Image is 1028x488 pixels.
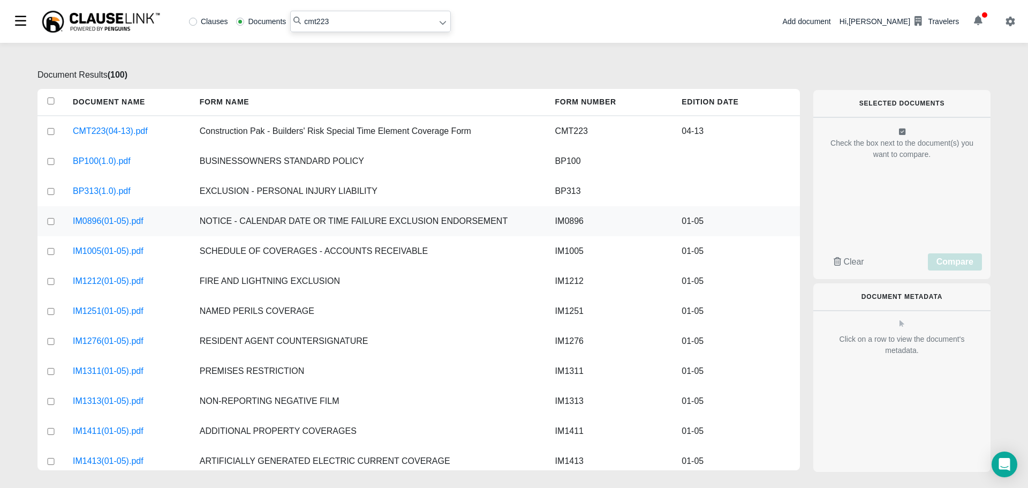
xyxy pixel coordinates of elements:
[290,11,451,32] input: Search library...
[830,293,973,301] h6: Document Metadata
[673,326,800,356] div: 01-05
[191,206,547,236] div: NOTICE - CALENDAR DATE OR TIME FAILURE EXCLUSION ENDORSEMENT
[673,416,800,446] div: 01-05
[37,69,800,81] p: Document Results
[673,356,800,386] div: 01-05
[73,425,143,438] a: IM1411(01-05).pdf
[547,146,674,176] div: BP100
[547,236,674,266] div: IM1005
[73,305,143,318] a: IM1251(01-05).pdf
[191,446,547,476] div: ARTIFICIALLY GENERATED ELECTRIC CURRENT COVERAGE
[843,257,864,266] span: Clear
[191,296,547,326] div: NAMED PERILS COVERAGE
[673,116,800,146] div: 04-13
[673,386,800,416] div: 01-05
[191,236,547,266] div: SCHEDULE OF COVERAGES - ACCOUNTS RECEIVABLE
[191,176,547,206] div: EXCLUSION - PERSONAL INJURY LIABILITY
[547,296,674,326] div: IM1251
[547,386,674,416] div: IM1313
[673,89,800,115] h5: Edition Date
[547,206,674,236] div: IM0896
[64,89,191,115] h5: Document Name
[822,334,982,356] div: Click on a row to view the document's metadata.
[73,185,131,198] a: BP313(1.0).pdf
[822,253,876,271] button: Clear
[673,206,800,236] div: 01-05
[236,18,286,25] label: Documents
[191,266,547,296] div: FIRE AND LIGHTNING EXCLUSION
[547,116,674,146] div: CMT223
[191,356,547,386] div: PREMISES RESTRICTION
[992,452,1017,477] div: Open Intercom Messenger
[547,326,674,356] div: IM1276
[782,16,830,27] div: Add document
[41,10,161,34] img: ClauseLink
[547,89,674,115] h5: Form Number
[928,16,959,27] div: Travelers
[73,245,143,258] a: IM1005(01-05).pdf
[547,266,674,296] div: IM1212
[191,386,547,416] div: NON-REPORTING NEGATIVE FILM
[73,365,143,378] a: IM1311(01-05).pdf
[547,356,674,386] div: IM1311
[673,266,800,296] div: 01-05
[73,335,143,348] a: IM1276(01-05).pdf
[830,100,973,107] h6: Selected Documents
[108,70,127,79] b: ( 100 )
[673,236,800,266] div: 01-05
[73,125,148,138] a: CMT223(04-13).pdf
[822,138,982,160] div: Check the box next to the document(s) you want to compare.
[73,395,143,408] a: IM1313(01-05).pdf
[547,446,674,476] div: IM1413
[673,296,800,326] div: 01-05
[928,253,982,271] button: Compare
[840,12,959,31] div: Hi, [PERSON_NAME]
[73,155,131,168] a: BP100(1.0).pdf
[73,455,143,468] a: IM1413(01-05).pdf
[936,257,973,266] span: Compare
[191,116,547,146] div: Construction Pak - Builders' Risk Special Time Element Coverage Form
[73,275,143,288] a: IM1212(01-05).pdf
[191,89,547,115] h5: Form Name
[191,326,547,356] div: RESIDENT AGENT COUNTERSIGNATURE
[73,215,143,228] a: IM0896(01-05).pdf
[547,176,674,206] div: BP313
[191,416,547,446] div: ADDITIONAL PROPERTY COVERAGES
[189,18,228,25] label: Clauses
[191,146,547,176] div: BUSINESSOWNERS STANDARD POLICY
[673,446,800,476] div: 01-05
[547,416,674,446] div: IM1411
